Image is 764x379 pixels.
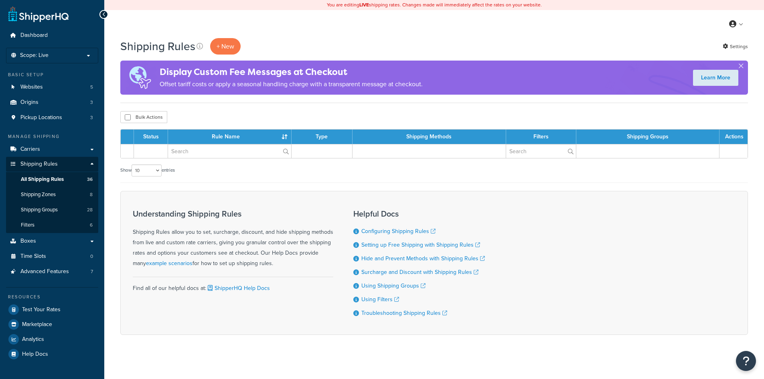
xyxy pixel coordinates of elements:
li: Pickup Locations [6,110,98,125]
span: Advanced Features [20,268,69,275]
span: 0 [90,253,93,260]
a: Hide and Prevent Methods with Shipping Rules [361,254,485,263]
span: Analytics [22,336,44,343]
a: Time Slots 0 [6,249,98,264]
div: Basic Setup [6,71,98,78]
h1: Shipping Rules [120,39,195,54]
a: ShipperHQ Help Docs [206,284,270,292]
li: Shipping Groups [6,203,98,217]
a: ShipperHQ Home [8,6,69,22]
a: Surcharge and Discount with Shipping Rules [361,268,478,276]
li: Shipping Rules [6,157,98,233]
span: Shipping Rules [20,161,58,168]
span: Boxes [20,238,36,245]
th: Shipping Groups [576,130,719,144]
span: All Shipping Rules [21,176,64,183]
a: Dashboard [6,28,98,43]
a: Marketplace [6,317,98,332]
a: Shipping Rules [6,157,98,172]
span: 7 [91,268,93,275]
span: Help Docs [22,351,48,358]
a: Analytics [6,332,98,347]
span: 28 [87,207,93,213]
th: Type [292,130,353,144]
img: duties-banner-06bc72dcb5fe05cb3f9472aba00be2ae8eb53ab6f0d8bb03d382ba314ac3c341.png [120,61,160,95]
a: All Shipping Rules 36 [6,172,98,187]
button: Bulk Actions [120,111,167,123]
select: Showentries [132,164,162,176]
input: Search [506,144,576,158]
div: Manage Shipping [6,133,98,140]
th: Filters [506,130,576,144]
a: Using Filters [361,295,399,304]
th: Status [134,130,168,144]
a: Test Your Rates [6,302,98,317]
a: Troubleshooting Shipping Rules [361,309,447,317]
h4: Display Custom Fee Messages at Checkout [160,65,423,79]
span: 6 [90,222,93,229]
a: Learn More [693,70,738,86]
a: Websites 5 [6,80,98,95]
li: Origins [6,95,98,110]
span: Filters [21,222,34,229]
span: 3 [90,99,93,106]
span: Origins [20,99,39,106]
li: Time Slots [6,249,98,264]
li: Shipping Zones [6,187,98,202]
span: Scope: Live [20,52,49,59]
h3: Helpful Docs [353,209,485,218]
a: Shipping Zones 8 [6,187,98,202]
a: Shipping Groups 28 [6,203,98,217]
span: Carriers [20,146,40,153]
a: Boxes [6,234,98,249]
li: Websites [6,80,98,95]
a: Pickup Locations 3 [6,110,98,125]
span: Websites [20,84,43,91]
span: 36 [87,176,93,183]
span: Time Slots [20,253,46,260]
input: Search [168,144,291,158]
a: Settings [723,41,748,52]
span: Test Your Rates [22,306,61,313]
a: Filters 6 [6,218,98,233]
label: Show entries [120,164,175,176]
span: Pickup Locations [20,114,62,121]
span: Marketplace [22,321,52,328]
div: Find all of our helpful docs at: [133,277,333,294]
li: Advanced Features [6,264,98,279]
a: Carriers [6,142,98,157]
span: 5 [90,84,93,91]
th: Shipping Methods [353,130,506,144]
li: Filters [6,218,98,233]
th: Rule Name [168,130,292,144]
a: Using Shipping Groups [361,282,426,290]
div: Resources [6,294,98,300]
span: Shipping Groups [21,207,58,213]
a: example scenarios [146,259,193,268]
a: Setting up Free Shipping with Shipping Rules [361,241,480,249]
a: Help Docs [6,347,98,361]
b: LIVE [359,1,369,8]
a: Advanced Features 7 [6,264,98,279]
span: Shipping Zones [21,191,56,198]
div: Shipping Rules allow you to set, surcharge, discount, and hide shipping methods from live and cus... [133,209,333,269]
p: Offset tariff costs or apply a seasonal handling charge with a transparent message at checkout. [160,79,423,90]
span: Dashboard [20,32,48,39]
p: + New [210,38,241,55]
h3: Understanding Shipping Rules [133,209,333,218]
th: Actions [719,130,748,144]
li: All Shipping Rules [6,172,98,187]
span: 3 [90,114,93,121]
span: 8 [90,191,93,198]
a: Origins 3 [6,95,98,110]
button: Open Resource Center [736,351,756,371]
a: Configuring Shipping Rules [361,227,436,235]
